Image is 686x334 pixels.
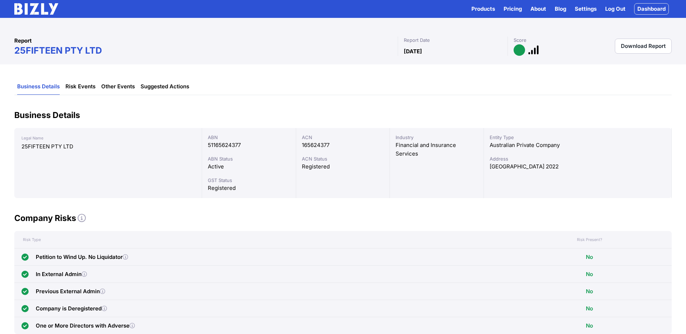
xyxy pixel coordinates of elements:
div: 25FIFTEEN PTY LTD [21,142,195,151]
div: Registered [302,162,384,171]
div: Address [490,155,666,162]
div: ACN Status [302,155,384,162]
span: No [586,287,593,296]
span: No [586,270,593,279]
div: Industry [396,134,478,141]
div: Company is Deregistered [36,304,107,313]
a: Dashboard [634,3,669,15]
div: Active [208,162,290,171]
div: In External Admin [36,270,87,279]
div: Registered [208,184,290,192]
div: Legal Name [21,134,195,142]
a: Pricing [504,5,522,13]
h2: Company Risks [14,212,672,224]
div: ABN Status [208,155,290,162]
div: Report [14,36,398,45]
div: Previous External Admin [36,287,105,296]
a: Blog [555,5,566,13]
div: ACN [302,134,384,141]
div: One or More Directors with Adverse [36,321,135,330]
span: No [586,253,593,261]
a: About [530,5,546,13]
div: 165624377 [302,141,384,149]
div: ABN [208,134,290,141]
div: Risk Type [14,237,562,242]
div: Petition to Wind Up. No Liquidator [36,253,128,261]
div: Australian Private Company [490,141,666,149]
div: Report Date [404,36,501,44]
div: 51165624377 [208,141,290,149]
h2: Business Details [14,109,672,121]
div: [DATE] [404,47,501,56]
a: Business Details [17,79,60,95]
a: Log Out [605,5,626,13]
div: [GEOGRAPHIC_DATA] 2022 [490,162,666,171]
a: Suggested Actions [141,79,189,95]
div: GST Status [208,177,290,184]
span: No [586,304,593,313]
h1: 25FIFTEEN PTY LTD [14,45,398,56]
a: Risk Events [65,79,95,95]
a: Settings [575,5,597,13]
div: Risk Present? [562,237,617,242]
a: Other Events [101,79,135,95]
div: Score [514,36,539,44]
a: Download Report [615,39,672,54]
div: Financial and Insurance Services [396,141,478,158]
span: No [586,321,593,330]
div: Entity Type [490,134,666,141]
button: Products [471,5,495,13]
